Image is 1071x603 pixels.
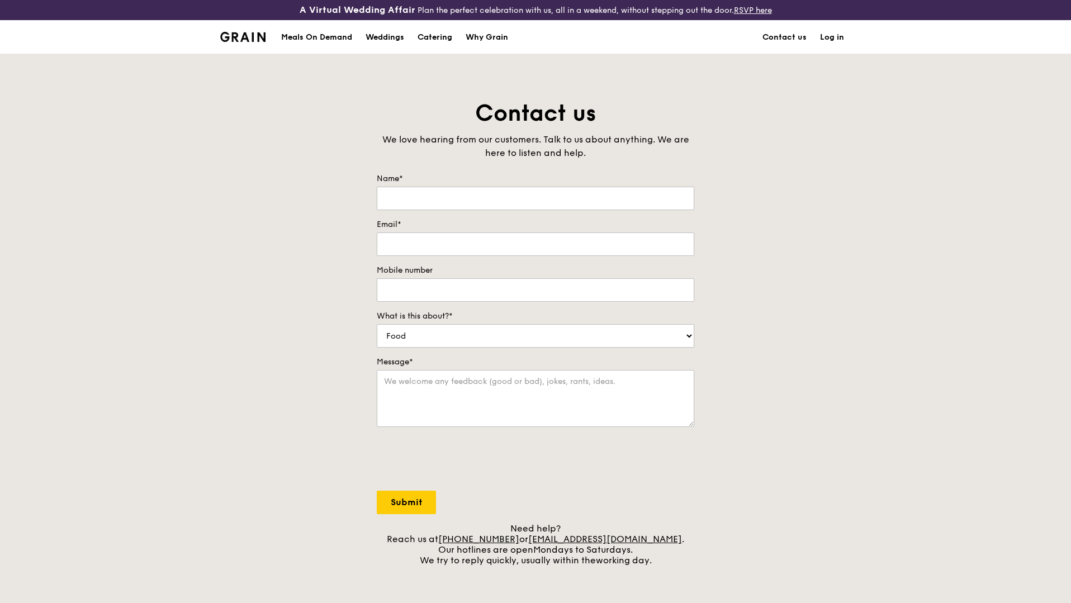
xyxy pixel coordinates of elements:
[377,133,694,160] div: We love hearing from our customers. Talk to us about anything. We are here to listen and help.
[756,21,813,54] a: Contact us
[214,4,857,16] div: Plan the perfect celebration with us, all in a weekend, without stepping out the door.
[281,21,352,54] div: Meals On Demand
[377,98,694,129] h1: Contact us
[418,21,452,54] div: Catering
[528,534,682,544] a: [EMAIL_ADDRESS][DOMAIN_NAME]
[220,32,266,42] img: Grain
[459,21,515,54] a: Why Grain
[596,555,652,566] span: working day.
[377,438,547,482] iframe: reCAPTCHA
[533,544,633,555] span: Mondays to Saturdays.
[377,219,694,230] label: Email*
[377,311,694,322] label: What is this about?*
[377,173,694,184] label: Name*
[466,21,508,54] div: Why Grain
[734,6,772,15] a: RSVP here
[377,265,694,276] label: Mobile number
[377,523,694,566] div: Need help? Reach us at or . Our hotlines are open We try to reply quickly, usually within the
[359,21,411,54] a: Weddings
[300,4,415,16] h3: A Virtual Wedding Affair
[366,21,404,54] div: Weddings
[411,21,459,54] a: Catering
[377,491,436,514] input: Submit
[438,534,519,544] a: [PHONE_NUMBER]
[377,357,694,368] label: Message*
[813,21,851,54] a: Log in
[220,20,266,53] a: GrainGrain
